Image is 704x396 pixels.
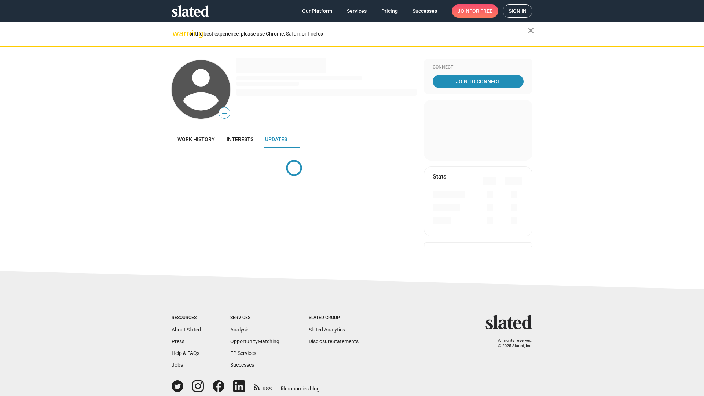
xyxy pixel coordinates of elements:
a: EP Services [230,350,256,356]
span: Successes [412,4,437,18]
a: OpportunityMatching [230,338,279,344]
span: Interests [227,136,253,142]
a: Join To Connect [433,75,524,88]
div: Services [230,315,279,321]
a: DisclosureStatements [309,338,359,344]
span: Work history [177,136,215,142]
a: Sign in [503,4,532,18]
a: Joinfor free [452,4,498,18]
a: filmonomics blog [280,379,320,392]
div: For the best experience, please use Chrome, Safari, or Firefox. [186,29,528,39]
span: Pricing [381,4,398,18]
span: for free [469,4,492,18]
a: Interests [221,131,259,148]
mat-card-title: Stats [433,173,446,180]
span: film [280,386,289,392]
a: Slated Analytics [309,327,345,333]
span: Our Platform [302,4,332,18]
a: Successes [407,4,443,18]
span: Join To Connect [434,75,522,88]
span: — [219,109,230,118]
a: Press [172,338,184,344]
a: Our Platform [296,4,338,18]
span: Join [458,4,492,18]
a: Pricing [375,4,404,18]
mat-icon: warning [172,29,181,38]
span: Updates [265,136,287,142]
div: Slated Group [309,315,359,321]
span: Services [347,4,367,18]
a: Updates [259,131,293,148]
a: Successes [230,362,254,368]
a: Work history [172,131,221,148]
div: Connect [433,65,524,70]
p: All rights reserved. © 2025 Slated, Inc. [490,338,532,349]
span: Sign in [509,5,527,17]
a: Help & FAQs [172,350,199,356]
a: Jobs [172,362,183,368]
a: About Slated [172,327,201,333]
div: Resources [172,315,201,321]
a: RSS [254,381,272,392]
a: Analysis [230,327,249,333]
mat-icon: close [527,26,535,35]
a: Services [341,4,373,18]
